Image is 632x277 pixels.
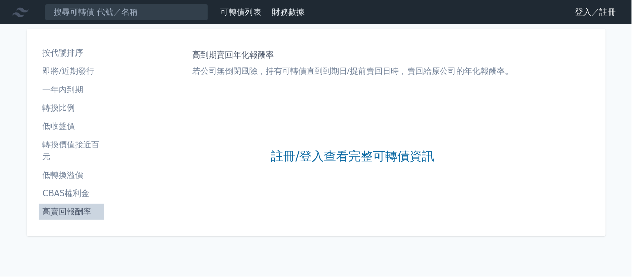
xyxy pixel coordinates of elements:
a: 登入／註冊 [567,4,624,20]
a: 一年內到期 [39,81,104,98]
a: 財務數據 [272,7,305,17]
a: 低收盤價 [39,118,104,134]
li: CBAS權利金 [39,187,104,200]
li: 即將/近期發行 [39,65,104,77]
a: 低轉換溢價 [39,167,104,183]
a: 轉換比例 [39,100,104,116]
a: 高賣回報酬率 [39,204,104,220]
li: 低轉換溢價 [39,169,104,181]
a: CBAS權利金 [39,185,104,202]
li: 高賣回報酬率 [39,206,104,218]
li: 低收盤價 [39,120,104,132]
input: 搜尋可轉債 代號／名稱 [45,4,208,21]
li: 轉換比例 [39,102,104,114]
li: 轉換價值接近百元 [39,138,104,163]
p: 若公司無倒閉風險，持有可轉債直到到期日/提前賣回日時，賣回給原公司的年化報酬率。 [192,65,513,77]
a: 轉換價值接近百元 [39,136,104,165]
h1: 高到期賣回年化報酬率 [192,49,513,61]
li: 按代號排序 [39,47,104,59]
a: 註冊/登入查看完整可轉債資訊 [271,149,434,165]
a: 可轉債列表 [220,7,261,17]
li: 一年內到期 [39,84,104,96]
a: 即將/近期發行 [39,63,104,79]
a: 按代號排序 [39,45,104,61]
